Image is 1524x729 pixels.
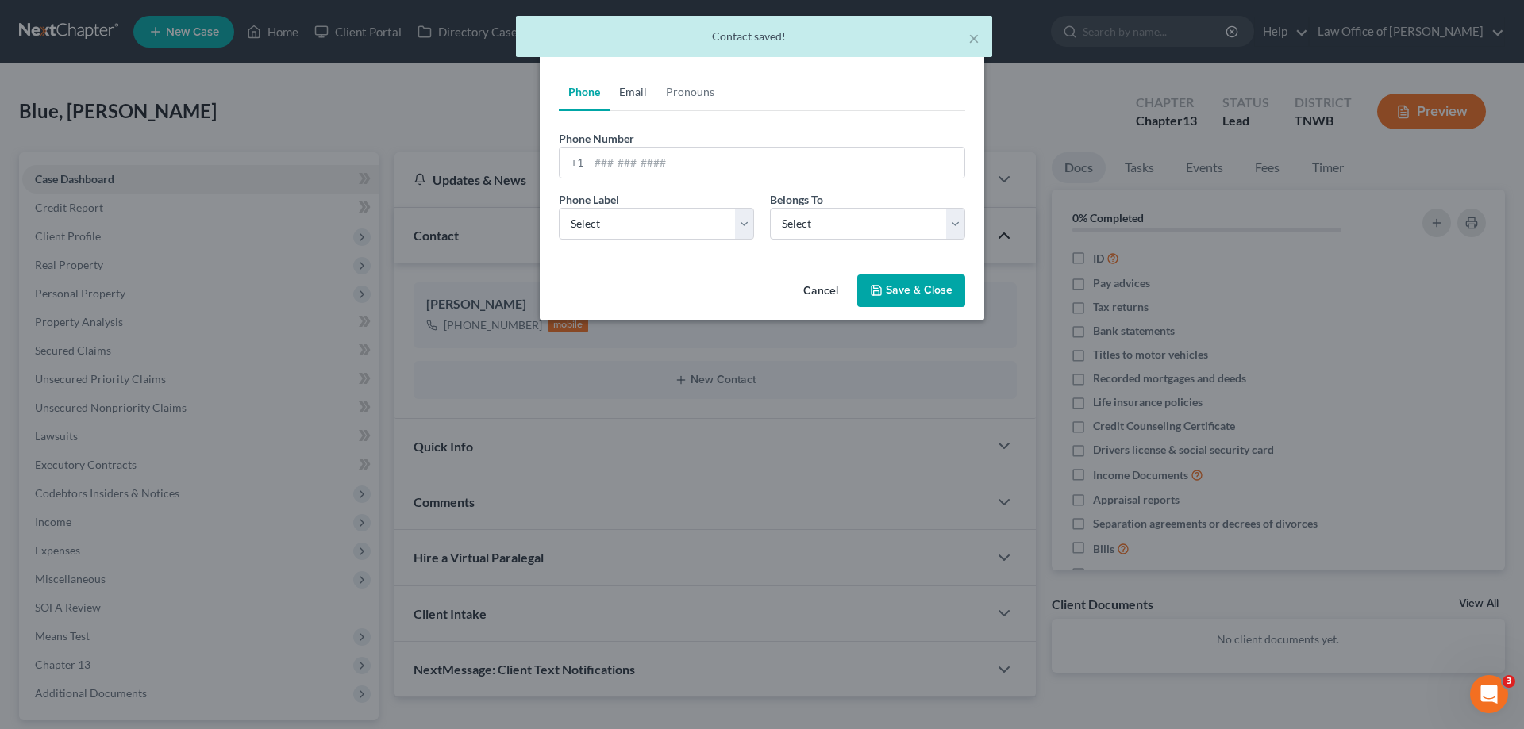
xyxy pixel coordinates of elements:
[529,29,979,44] div: Contact saved!
[589,148,964,178] input: ###-###-####
[560,148,589,178] div: +1
[791,276,851,308] button: Cancel
[656,73,724,111] a: Pronouns
[968,29,979,48] button: ×
[559,132,634,145] span: Phone Number
[1470,675,1508,713] iframe: Intercom live chat
[857,274,965,308] button: Save & Close
[610,73,656,111] a: Email
[559,193,619,206] span: Phone Label
[770,193,823,206] span: Belongs To
[1503,675,1515,688] span: 3
[559,73,610,111] a: Phone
